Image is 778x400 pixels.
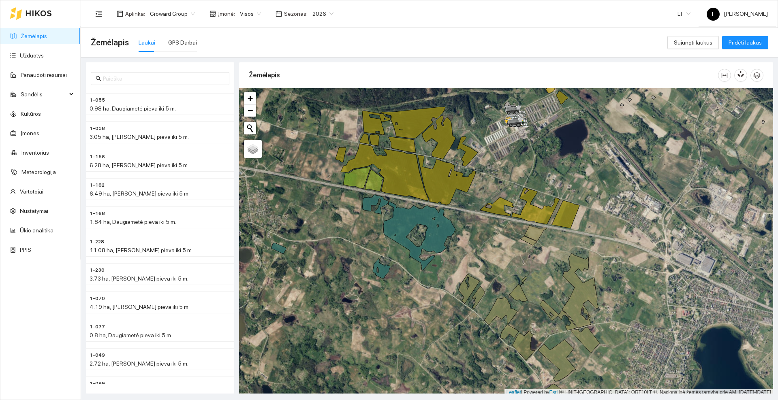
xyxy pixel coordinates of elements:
a: Žemėlapis [21,33,47,39]
span: 1-055 [90,96,105,104]
span: Sujungti laukus [674,38,712,47]
span: column-width [718,72,731,79]
a: Ūkio analitika [20,227,53,234]
a: Nustatymai [20,208,48,214]
a: Esri [549,389,558,395]
span: 1-099 [90,380,105,387]
a: Pridėti laukus [722,39,768,46]
span: − [248,105,253,115]
span: Įmonė : [218,9,235,18]
span: Groward Group [150,8,195,20]
span: 4.19 ha, [PERSON_NAME] pieva iki 5 m. [90,304,190,310]
span: | [559,389,560,395]
span: L [712,8,715,21]
a: Įmonės [21,130,39,136]
span: LT [678,8,690,20]
span: 1-168 [90,210,105,217]
div: GPS Darbai [168,38,197,47]
button: Sujungti laukus [667,36,719,49]
a: Layers [244,140,262,158]
span: 1-058 [90,125,105,132]
a: Zoom in [244,92,256,104]
span: shop [209,11,216,17]
span: menu-fold [95,10,103,17]
span: [PERSON_NAME] [707,11,768,17]
span: 6.49 ha, [PERSON_NAME] pieva iki 5 m. [90,190,190,197]
span: Sezonas : [284,9,308,18]
span: 0.98 ha, Daugiametė pieva iki 5 m. [90,105,176,112]
span: Pridėti laukus [729,38,762,47]
span: 6.28 ha, [PERSON_NAME] pieva iki 5 m. [90,162,189,168]
a: Užduotys [20,52,44,59]
span: search [96,76,101,81]
a: PPIS [20,247,31,253]
span: 3.05 ha, [PERSON_NAME] pieva iki 5 m. [90,134,189,140]
button: column-width [718,69,731,82]
span: Žemėlapis [91,36,129,49]
span: 3.73 ha, [PERSON_NAME] pieva iki 5 m. [90,275,188,282]
span: Sandėlis [21,86,67,102]
span: calendar [276,11,282,17]
a: Meteorologija [21,169,56,175]
button: Pridėti laukus [722,36,768,49]
span: 2.72 ha, [PERSON_NAME] pieva iki 5 m. [90,360,188,367]
span: Visos [240,8,261,20]
div: | Powered by © HNIT-[GEOGRAPHIC_DATA]; ORT10LT ©, Nacionalinė žemės tarnyba prie AM, [DATE]-[DATE] [504,389,773,396]
span: 11.08 ha, [PERSON_NAME] pieva iki 5 m. [90,247,193,253]
div: Žemėlapis [249,64,718,87]
a: Inventorius [21,149,49,156]
span: + [248,93,253,103]
span: 2026 [312,8,333,20]
span: 1-230 [90,266,105,274]
a: Zoom out [244,104,256,117]
span: layout [117,11,123,17]
span: 1.84 ha, Daugiametė pieva iki 5 m. [90,219,176,225]
span: 1-070 [90,295,105,302]
span: Aplinka : [125,9,145,18]
div: Laukai [139,38,155,47]
button: Initiate a new search [244,122,256,134]
a: Leaflet [507,389,521,395]
span: 1-156 [90,153,105,161]
input: Paieška [103,74,224,83]
span: 1-228 [90,238,104,246]
a: Sujungti laukus [667,39,719,46]
button: menu-fold [91,6,107,22]
span: 1-077 [90,323,105,331]
span: 0.8 ha, Daugiametė pieva iki 5 m. [90,332,172,338]
span: 1-182 [90,181,105,189]
a: Vartotojai [20,188,43,195]
a: Kultūros [21,111,41,117]
a: Panaudoti resursai [21,72,67,78]
span: 1-049 [90,351,105,359]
